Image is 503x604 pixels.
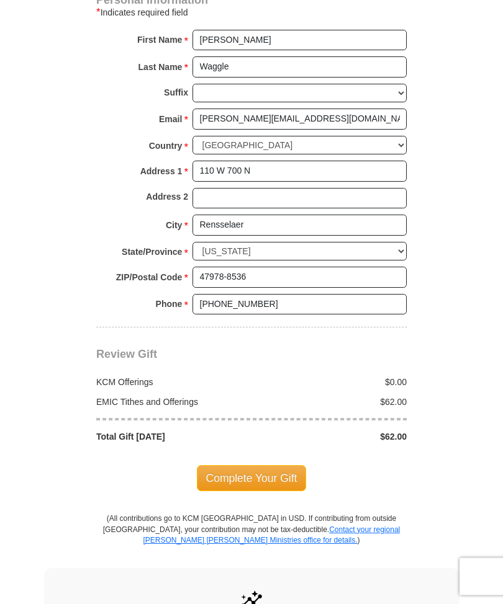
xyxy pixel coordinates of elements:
strong: State/Province [122,244,182,261]
strong: Email [159,111,182,128]
strong: ZIP/Postal Code [116,269,183,286]
div: $0.00 [251,376,414,389]
div: Indicates required field [96,6,407,20]
div: Total Gift [DATE] [90,431,252,443]
strong: Suffix [164,84,188,102]
strong: Last Name [138,59,183,76]
div: EMIC Tithes and Offerings [90,396,252,409]
strong: City [166,217,182,234]
strong: Address 1 [140,163,183,180]
span: Complete Your Gift [197,466,307,492]
span: Review Gift [96,349,157,361]
p: (All contributions go to KCM [GEOGRAPHIC_DATA] in USD. If contributing from outside [GEOGRAPHIC_D... [102,514,401,568]
a: Contact your regional [PERSON_NAME] [PERSON_NAME] Ministries office for details. [143,526,400,545]
strong: Phone [156,296,183,313]
strong: Address 2 [146,189,188,206]
div: KCM Offerings [90,376,252,389]
strong: Country [149,138,183,155]
strong: First Name [137,32,182,49]
div: $62.00 [251,396,414,409]
div: $62.00 [251,431,414,443]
